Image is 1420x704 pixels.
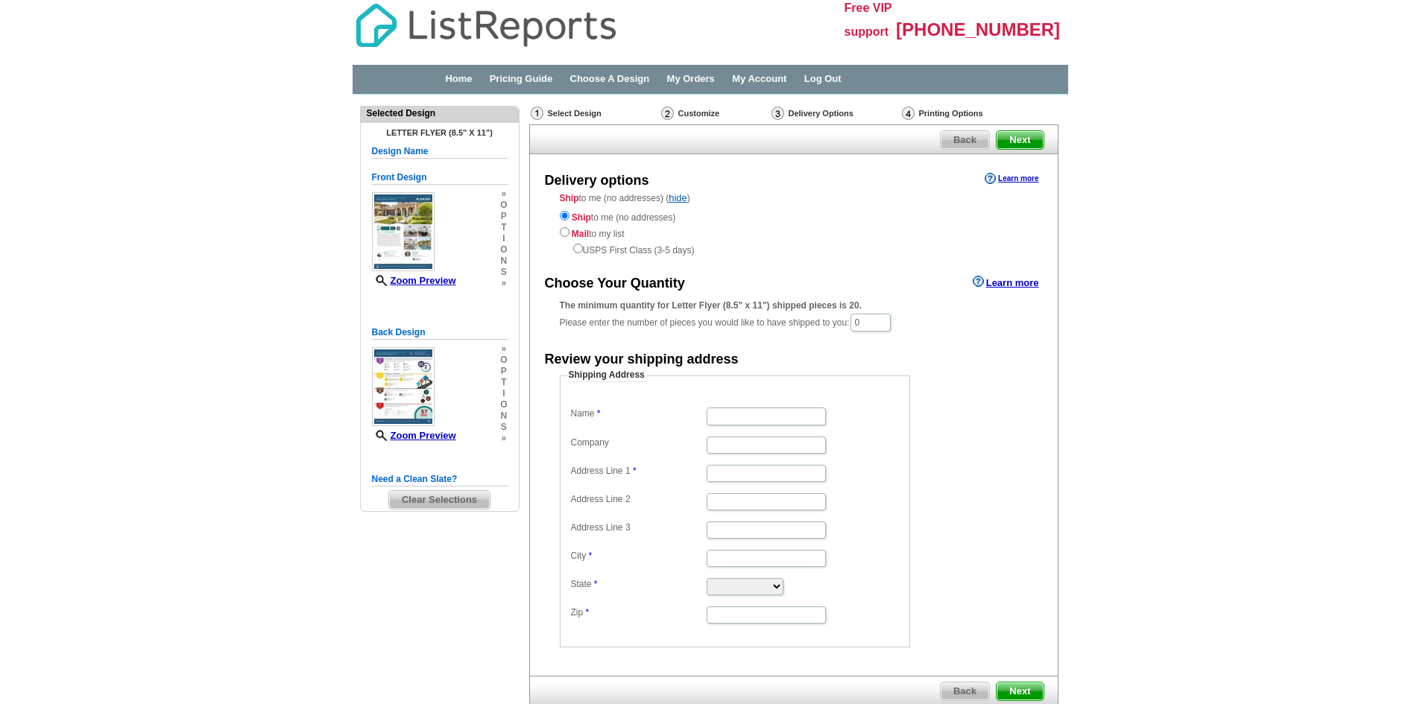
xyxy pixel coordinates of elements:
[571,437,705,449] label: Company
[940,130,990,150] a: Back
[545,171,649,191] div: Delivery options
[567,369,646,382] legend: Shipping Address
[560,193,579,203] strong: Ship
[941,682,989,700] span: Back
[445,73,472,84] a: Home
[490,73,553,84] a: Pricing Guide
[500,256,507,267] span: n
[372,472,508,486] h5: Need a Clean Slate?
[771,107,784,120] img: Delivery Options
[389,491,490,509] span: Clear Selections
[661,107,674,120] img: Customize
[500,410,507,422] span: n
[770,106,900,124] div: Delivery Options
[372,347,435,426] img: small-thumb.jpg
[732,73,786,84] a: My Account
[560,299,1028,312] div: The minimum quantity for Letter Flyer (8.5" x 11") shipped pieces is 20.
[572,212,591,223] strong: Ship
[500,244,507,256] span: o
[531,107,543,120] img: Select Design
[940,682,990,701] a: Back
[545,274,685,294] div: Choose Your Quantity
[571,521,705,534] label: Address Line 3
[985,173,1038,185] a: Learn more
[500,278,507,289] span: »
[973,276,1039,288] a: Learn more
[500,377,507,388] span: t
[372,275,456,286] a: Zoom Preview
[896,19,1060,39] span: [PHONE_NUMBER]
[372,430,456,441] a: Zoom Preview
[500,233,507,244] span: i
[530,191,1058,257] div: to me (no addresses) ( )
[372,145,508,159] h5: Design Name
[500,222,507,233] span: t
[571,493,705,506] label: Address Line 2
[372,171,508,185] h5: Front Design
[545,350,739,370] div: Review your shipping address
[845,1,892,38] span: Free VIP support
[571,408,705,420] label: Name
[500,355,507,366] span: o
[500,188,507,200] span: »
[667,73,715,84] a: My Orders
[500,433,507,444] span: »
[941,131,989,149] span: Back
[560,208,1028,257] div: to me (no addresses) to my list
[372,326,508,340] h5: Back Design
[571,578,705,591] label: State
[660,106,770,121] div: Customize
[571,465,705,478] label: Address Line 1
[570,73,650,84] a: Choose A Design
[500,200,507,211] span: o
[529,106,660,124] div: Select Design
[372,128,508,137] h4: Letter Flyer (8.5" x 11")
[902,107,915,120] img: Printing Options & Summary
[900,106,1033,121] div: Printing Options
[571,550,705,562] label: City
[500,267,507,278] span: s
[804,73,842,84] a: Log Out
[361,107,519,120] div: Selected Design
[500,388,507,399] span: i
[372,192,435,271] img: small-thumb.jpg
[500,343,507,355] span: »
[560,299,1028,333] div: Please enter the number of pieces you would like to have shipped to you:
[560,241,1028,257] div: USPS First Class (3-5 days)
[500,422,507,433] span: s
[669,192,687,203] a: hide
[500,399,507,410] span: o
[500,366,507,377] span: p
[997,682,1043,700] span: Next
[997,131,1043,149] span: Next
[572,229,589,239] strong: Mail
[571,606,705,619] label: Zip
[500,211,507,222] span: p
